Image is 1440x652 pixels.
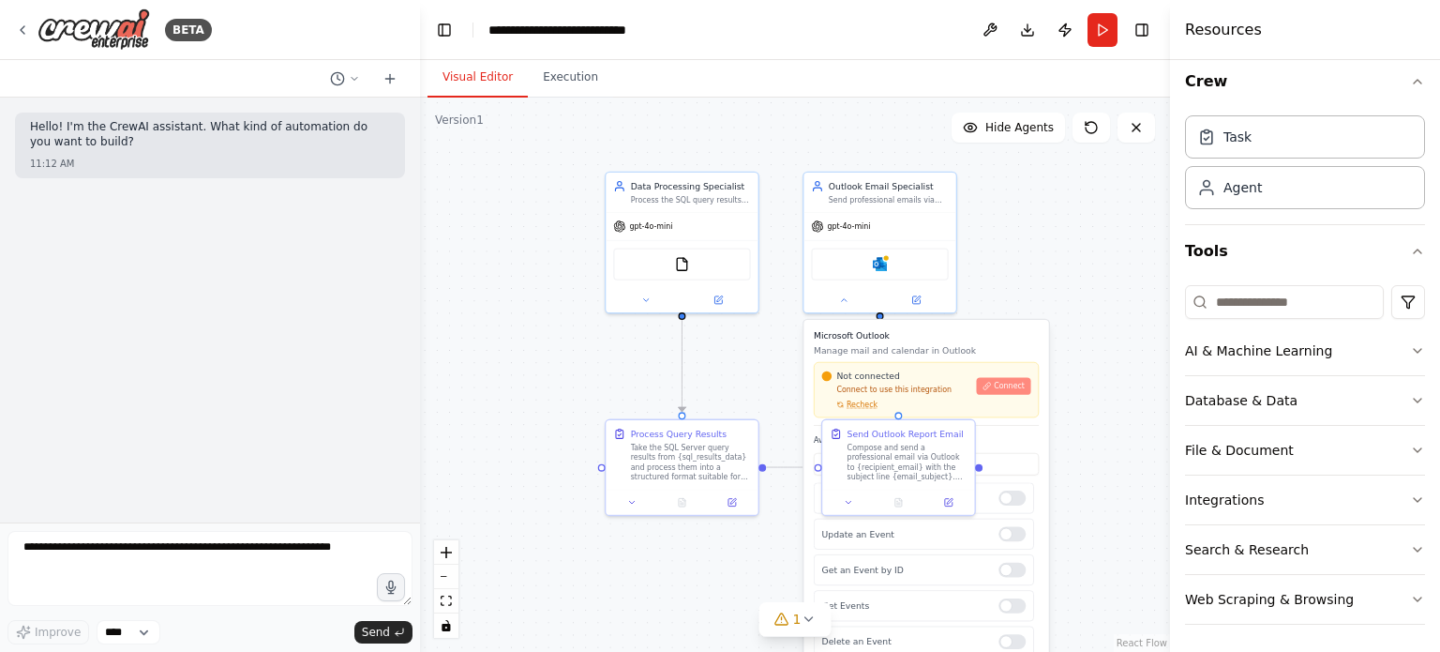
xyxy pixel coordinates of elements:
[322,68,367,90] button: Switch to previous chat
[822,564,989,576] p: Get an Event by ID
[675,257,690,272] img: FileReadTool
[793,610,802,629] span: 1
[1223,128,1252,146] div: Task
[814,344,1039,356] p: Manage mail and calendar in Outlook
[631,443,751,482] div: Take the SQL Server query results from {sql_results_data} and process them into a structured form...
[822,385,969,395] p: Connect to use this integration
[836,370,899,382] span: Not connected
[822,400,878,410] button: Recheck
[434,589,458,614] button: fit view
[759,602,832,637] button: 1
[1185,441,1294,460] div: File & Document
[822,528,989,540] p: Update an Event
[1117,638,1167,648] a: React Flow attribution
[994,381,1025,391] span: Connect
[822,636,989,648] p: Delete an Event
[1223,178,1262,197] div: Agent
[35,625,81,640] span: Improve
[814,330,1039,342] h3: Microsoft Outlook
[872,495,924,510] button: No output available
[434,540,458,565] button: zoom in
[829,180,949,192] div: Outlook Email Specialist
[1185,376,1425,425] button: Database & Data
[434,565,458,589] button: zoom out
[829,195,949,205] div: Send professional emails via Outlook to {recipient_email} with subject {email_subject}. Include t...
[435,113,484,128] div: Version 1
[847,428,964,440] div: Send Outlook Report Email
[375,68,405,90] button: Start a new chat
[165,19,212,41] div: BETA
[1185,225,1425,278] button: Tools
[1185,391,1297,410] div: Database & Data
[7,620,89,644] button: Improve
[1185,108,1425,224] div: Crew
[354,621,412,644] button: Send
[952,113,1065,143] button: Hide Agents
[977,377,1031,394] button: Connect
[1185,341,1332,360] div: AI & Machine Learning
[683,293,754,308] button: Open in side panel
[873,257,888,272] img: Microsoft Outlook
[881,293,952,308] button: Open in side panel
[927,495,969,510] button: Open in side panel
[631,428,727,440] div: Process Query Results
[605,172,759,314] div: Data Processing SpecialistProcess the SQL query results provided as {sql_results_data} and transf...
[362,625,390,640] span: Send
[1129,17,1155,43] button: Hide right sidebar
[1185,525,1425,574] button: Search & Research
[1185,326,1425,375] button: AI & Machine Learning
[847,400,877,410] span: Recheck
[434,614,458,638] button: toggle interactivity
[1185,476,1425,524] button: Integrations
[431,17,457,43] button: Hide left sidebar
[656,495,709,510] button: No output available
[711,495,753,510] button: Open in side panel
[1185,540,1309,559] div: Search & Research
[30,157,390,171] div: 11:12 AM
[766,461,814,473] g: Edge from b19dc72e-f9cf-4fe5-b3c9-104bfa34c018 to b4d09119-552a-4913-ad71-169a60fa6747
[629,221,672,232] span: gpt-4o-mini
[427,58,528,98] button: Visual Editor
[631,195,751,205] div: Process the SQL query results provided as {sql_results_data} and transform them into a properly f...
[605,419,759,517] div: Process Query ResultsTake the SQL Server query results from {sql_results_data} and process them i...
[488,21,672,39] nav: breadcrumb
[821,419,976,517] div: Send Outlook Report EmailCompose and send a professional email via Outlook to {recipient_email} w...
[828,221,871,232] span: gpt-4o-mini
[822,599,989,612] p: Get Events
[30,120,390,149] p: Hello! I'm the CrewAI assistant. What kind of automation do you want to build?
[1185,590,1354,609] div: Web Scraping & Browsing
[528,58,613,98] button: Execution
[434,540,458,638] div: React Flow controls
[676,319,688,412] g: Edge from 06d652b2-420d-494b-96bb-4ddc8a928f9b to b19dc72e-f9cf-4fe5-b3c9-104bfa34c018
[1185,19,1262,41] h4: Resources
[1185,491,1264,509] div: Integrations
[802,172,957,314] div: Outlook Email SpecialistSend professional emails via Outlook to {recipient_email} with subject {e...
[1185,55,1425,108] button: Crew
[377,573,405,601] button: Click to speak your automation idea
[847,443,967,482] div: Compose and send a professional email via Outlook to {recipient_email} with the subject line {ema...
[822,492,989,504] p: Create an Event
[37,8,150,51] img: Logo
[1185,278,1425,640] div: Tools
[814,435,1039,446] label: Available Tools
[1185,575,1425,624] button: Web Scraping & Browsing
[631,180,751,192] div: Data Processing Specialist
[985,120,1054,135] span: Hide Agents
[1185,426,1425,475] button: File & Document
